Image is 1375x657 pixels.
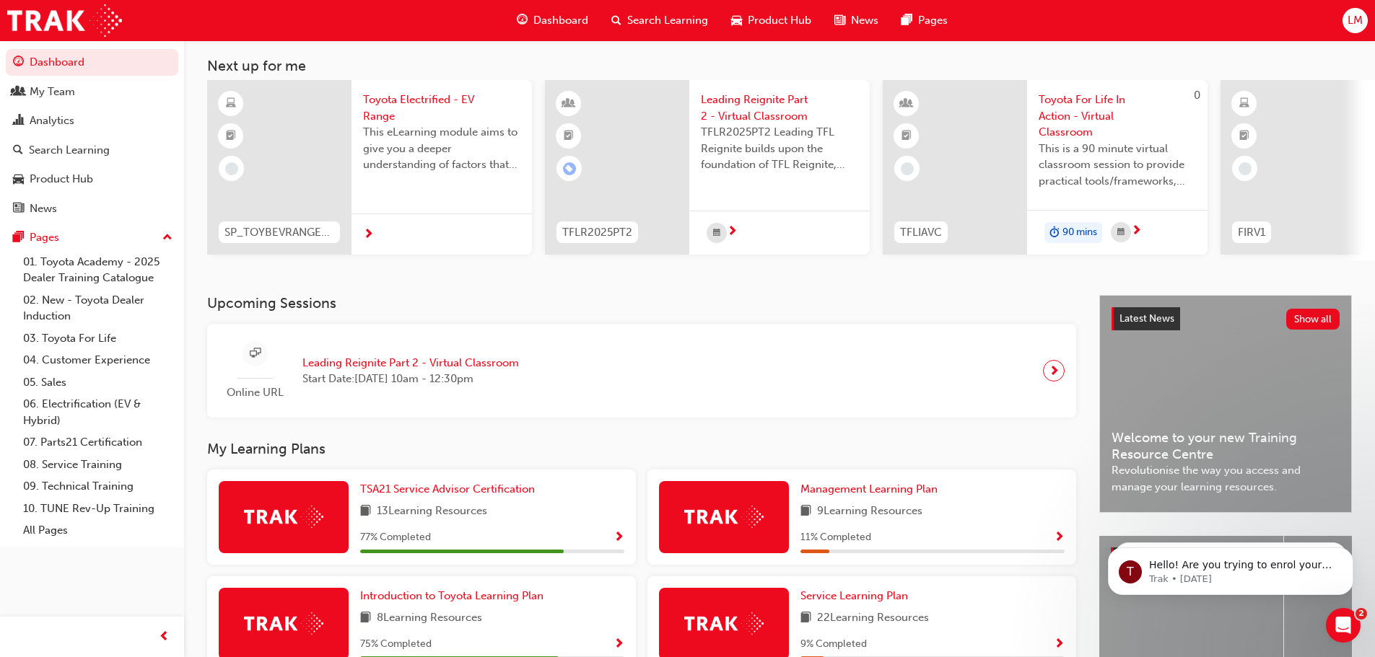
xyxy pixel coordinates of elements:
[360,529,431,546] span: 77 % Completed
[6,224,178,251] button: Pages
[1062,224,1097,241] span: 90 mins
[1054,638,1065,651] span: Show Progress
[627,12,708,29] span: Search Learning
[1348,12,1363,29] span: LM
[1131,225,1142,238] span: next-icon
[162,229,173,247] span: up-icon
[302,371,519,387] span: Start Date: [DATE] 10am - 12:30pm
[360,636,432,653] span: 75 % Completed
[377,609,482,627] span: 8 Learning Resources
[817,503,922,521] span: 9 Learning Resources
[918,12,948,29] span: Pages
[563,162,576,175] span: learningRecordVerb_ENROLL-icon
[800,588,914,604] a: Service Learning Plan
[17,371,178,394] a: 05. Sales
[1286,309,1340,330] button: Show all
[207,80,532,255] a: SP_TOYBEVRANGE_ELToyota Electrified - EV RangeThis eLearning module aims to give you a deeper und...
[30,84,75,100] div: My Team
[1112,307,1340,330] a: Latest NewsShow all
[800,529,871,546] span: 11 % Completed
[30,229,59,246] div: Pages
[614,529,624,547] button: Show Progress
[564,127,574,146] span: booktick-icon
[244,612,323,635] img: Trak
[1239,162,1252,175] span: learningRecordVerb_NONE-icon
[1049,224,1060,242] span: duration-icon
[1326,608,1361,643] iframe: Intercom live chat
[901,162,914,175] span: learningRecordVerb_NONE-icon
[17,393,178,431] a: 06. Electrification (EV & Hybrid)
[13,86,24,99] span: people-icon
[720,6,823,35] a: car-iconProduct Hub
[17,431,178,454] a: 07. Parts21 Certification
[13,173,24,186] span: car-icon
[713,224,720,242] span: calendar-icon
[883,80,1208,255] a: 0TFLIAVCToyota For Life In Action - Virtual ClassroomThis is a 90 minute virtual classroom sessio...
[363,124,520,173] span: This eLearning module aims to give you a deeper understanding of factors that influence driving r...
[1356,608,1367,619] span: 2
[30,113,74,129] div: Analytics
[377,503,487,521] span: 13 Learning Resources
[29,142,110,159] div: Search Learning
[614,532,624,544] span: Show Progress
[30,171,93,188] div: Product Hub
[360,482,535,495] span: TSA21 Service Advisor Certification
[226,94,236,113] span: learningResourceType_ELEARNING-icon
[1049,361,1060,381] span: next-icon
[13,56,24,69] span: guage-icon
[6,79,178,105] a: My Team
[1117,224,1125,242] span: calendar-icon
[1086,517,1375,618] iframe: Intercom notifications message
[851,12,878,29] span: News
[13,203,24,216] span: news-icon
[727,226,738,239] span: next-icon
[7,4,122,37] img: Trak
[219,384,291,401] span: Online URL
[533,12,588,29] span: Dashboard
[360,589,544,602] span: Introduction to Toyota Learning Plan
[611,12,621,30] span: search-icon
[6,107,178,134] a: Analytics
[17,519,178,542] a: All Pages
[800,503,811,521] span: book-icon
[244,506,323,528] img: Trak
[224,224,334,241] span: SP_TOYBEVRANGE_EL
[1039,92,1196,141] span: Toyota For Life In Action - Virtual Classroom
[517,12,528,30] span: guage-icon
[800,482,938,495] span: Management Learning Plan
[1112,462,1340,495] span: Revolutionise the way you access and manage your learning resources.
[701,124,858,173] span: TFLR2025PT2 Leading TFL Reignite builds upon the foundation of TFL Reignite, reaffirming our comm...
[6,137,178,164] a: Search Learning
[360,481,541,498] a: TSA21 Service Advisor Certification
[800,481,943,498] a: Management Learning Plan
[1238,224,1265,241] span: FIRV1
[900,224,942,241] span: TFLIAVC
[748,12,811,29] span: Product Hub
[1239,127,1249,146] span: booktick-icon
[184,58,1375,74] h3: Next up for me
[363,229,374,242] span: next-icon
[731,12,742,30] span: car-icon
[363,92,520,124] span: Toyota Electrified - EV Range
[13,144,23,157] span: search-icon
[1054,532,1065,544] span: Show Progress
[902,127,912,146] span: booktick-icon
[302,355,519,371] span: Leading Reignite Part 2 - Virtual Classroom
[800,589,908,602] span: Service Learning Plan
[902,94,912,113] span: learningResourceType_INSTRUCTOR_LED-icon
[360,588,549,604] a: Introduction to Toyota Learning Plan
[800,636,867,653] span: 9 % Completed
[1099,295,1352,513] a: Latest NewsShow allWelcome to your new Training Resource CentreRevolutionise the way you access a...
[564,94,574,113] span: learningResourceType_INSTRUCTOR_LED-icon
[834,12,845,30] span: news-icon
[6,166,178,193] a: Product Hub
[1194,89,1200,102] span: 0
[13,115,24,128] span: chart-icon
[1343,8,1368,33] button: LM
[1054,529,1065,547] button: Show Progress
[6,46,178,224] button: DashboardMy TeamAnalyticsSearch LearningProduct HubNews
